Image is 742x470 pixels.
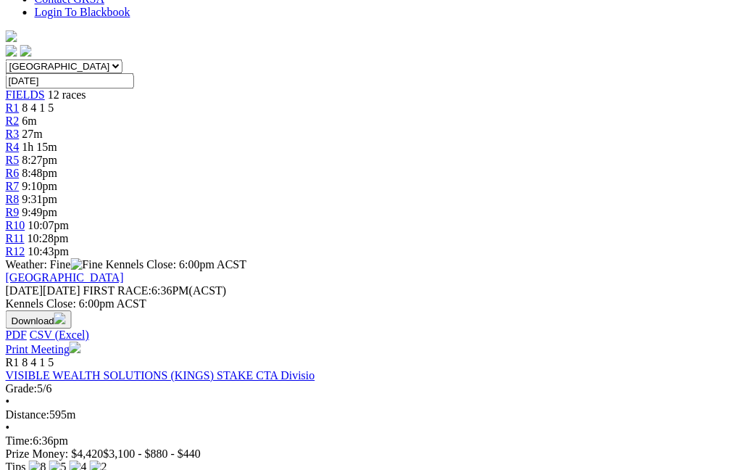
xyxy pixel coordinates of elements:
[20,45,32,57] img: twitter.svg
[83,284,151,297] span: FIRST RACE:
[6,343,81,355] a: Print Meeting
[6,421,10,434] span: •
[6,284,43,297] span: [DATE]
[22,128,43,140] span: 27m
[6,434,33,447] span: Time:
[106,258,246,271] span: Kennels Close: 6:00pm ACST
[6,115,20,127] a: R2
[6,408,49,421] span: Distance:
[6,369,315,382] a: VISIBLE WEALTH SOLUTIONS (KINGS) STAKE CTA Divisio
[22,154,58,166] span: 8:27pm
[6,271,124,284] a: [GEOGRAPHIC_DATA]
[6,193,20,205] a: R8
[48,88,86,101] span: 12 races
[6,232,25,244] a: R11
[70,342,81,353] img: printer.svg
[22,115,37,127] span: 6m
[6,30,17,42] img: logo-grsa-white.png
[28,232,69,244] span: 10:28pm
[6,310,72,329] button: Download
[6,141,20,153] a: R4
[6,180,20,192] a: R7
[22,193,58,205] span: 9:31pm
[22,356,54,368] span: 8 4 1 5
[83,284,227,297] span: 6:36PM(ACST)
[22,102,54,114] span: 8 4 1 5
[22,141,57,153] span: 1h 15m
[6,448,736,461] div: Prize Money: $4,420
[6,356,20,368] span: R1
[22,180,58,192] span: 9:10pm
[6,102,20,114] a: R1
[6,329,27,341] a: PDF
[28,245,70,257] span: 10:43pm
[6,434,736,448] div: 6:36pm
[22,167,58,179] span: 8:48pm
[6,329,736,342] div: Download
[6,73,134,88] input: Select date
[6,408,736,421] div: 595m
[6,45,17,57] img: facebook.svg
[6,206,20,218] a: R9
[6,382,38,395] span: Grade:
[28,219,70,231] span: 10:07pm
[6,258,106,271] span: Weather: Fine
[6,382,736,395] div: 5/6
[6,154,20,166] a: R5
[6,128,20,140] a: R3
[6,245,25,257] a: R12
[6,219,25,231] a: R10
[30,329,89,341] a: CSV (Excel)
[6,284,80,297] span: [DATE]
[6,297,736,310] div: Kennels Close: 6:00pm ACST
[71,258,103,271] img: Fine
[22,206,58,218] span: 9:49pm
[6,88,45,101] a: FIELDS
[35,6,130,18] a: Login To Blackbook
[104,448,201,460] span: $3,100 - $880 - $440
[6,167,20,179] a: R6
[6,395,10,408] span: •
[54,313,66,324] img: download.svg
